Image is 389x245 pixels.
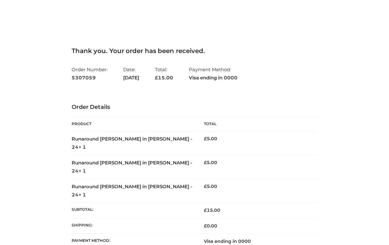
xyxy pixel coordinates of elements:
li: Payment Method: [189,64,238,83]
bdi: 5.00 [204,160,217,165]
strong: [DATE] [123,74,139,82]
strong: Visa ending in 0000 [189,74,238,82]
h3: Order Details [72,104,317,111]
span: £ [204,207,207,213]
strong: × 1 [79,192,86,198]
bdi: 5.00 [204,136,217,141]
strong: × 1 [79,144,86,150]
strong: Runaround [PERSON_NAME] in [PERSON_NAME] - 24 [72,136,192,150]
span: £ [204,160,207,165]
th: Product [72,117,194,131]
strong: 5307059 [72,74,107,82]
span: £ [204,223,207,229]
span: £ [204,184,207,189]
bdi: 5.00 [204,184,217,189]
th: Shipping: [72,218,194,233]
th: Total [194,117,317,131]
li: Total: [155,64,173,83]
span: £ [155,75,158,81]
span: 15.00 [204,207,220,213]
li: Order Number: [72,64,107,83]
bdi: 0.00 [204,223,217,229]
strong: × 1 [79,168,86,174]
strong: Runaround [PERSON_NAME] in [PERSON_NAME] - 24 [72,184,192,198]
th: Subtotal: [72,203,194,218]
strong: Runaround [PERSON_NAME] in [PERSON_NAME] - 24 [72,160,192,174]
span: £ [204,136,207,141]
h3: Thank you. Your order has been received. [72,47,317,55]
li: Date: [123,64,139,83]
span: 15.00 [155,75,173,81]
